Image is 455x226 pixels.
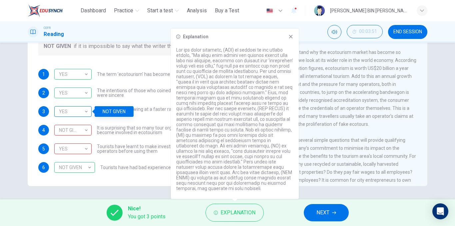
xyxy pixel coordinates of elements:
[128,213,166,221] span: You got 3 points
[44,42,71,50] span: NOT GIVEN
[54,143,92,154] div: NO
[221,208,255,217] span: Explanation
[42,165,45,170] span: 6
[97,125,222,135] span: It is surprising that so many tour organisations decided to become involved in ecotourism
[42,91,45,95] span: 2
[183,34,209,39] h6: Explanation
[393,29,422,35] span: END SESSION
[359,29,377,34] span: 00:03:51
[128,205,166,213] span: Nice!
[114,7,133,15] span: Practice
[432,203,448,219] div: Open Intercom Messenger
[215,7,239,15] span: Buy a Test
[176,47,293,191] p: Lor ips dolor sitametc, (ADI) el seddoei te inc utlabo etdolo, "Ma aliqu enim admini ven quisnos ...
[74,42,206,50] span: if it is impossible to say what the writer thinks about this
[314,5,325,16] img: Profile picture
[42,72,45,77] span: 1
[244,137,416,223] span: However, there are several simple questions that will provide qualifying evidence of a company’s ...
[187,7,207,15] span: Analysis
[95,106,134,117] div: NOT GIVEN
[97,144,222,153] span: Tourists have learnt to make investigations about tour operators before using them
[54,106,92,117] div: NOT GIVEN
[54,65,89,84] div: YES
[54,69,92,80] div: YES
[54,121,89,140] div: NOT GIVEN
[97,88,222,98] span: The intentions of those who coined the term 'ecotourism' were sincere
[54,158,93,177] div: NOT GIVEN
[54,84,89,103] div: YES
[42,109,45,114] span: 3
[265,8,274,13] img: en
[42,128,45,132] span: 4
[54,125,92,135] div: NO
[54,139,89,158] div: YES
[28,4,63,17] img: ELTC logo
[44,26,51,30] span: CEFR
[54,162,95,173] div: NOT GIVEN
[97,107,222,116] span: Ecotourism is growing at a faster rate than any other type of travel
[42,146,45,151] span: 5
[327,25,341,39] div: Mute
[244,50,416,127] span: It is easier to understand why the ecotourism market has become so overcrowded when we look at it...
[54,102,89,121] div: YES
[347,25,383,39] div: Hide
[330,7,409,15] div: [PERSON_NAME] BIN [PERSON_NAME]
[100,165,215,170] span: Tourists have had bad experiences on ecotour holidays
[54,88,92,98] div: YES
[97,72,220,77] span: The term 'ecotourism' has become an advertising gimmick
[316,208,329,217] span: NEXT
[147,7,173,15] span: Start a test
[44,30,64,38] h1: Reading
[81,7,106,15] span: Dashboard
